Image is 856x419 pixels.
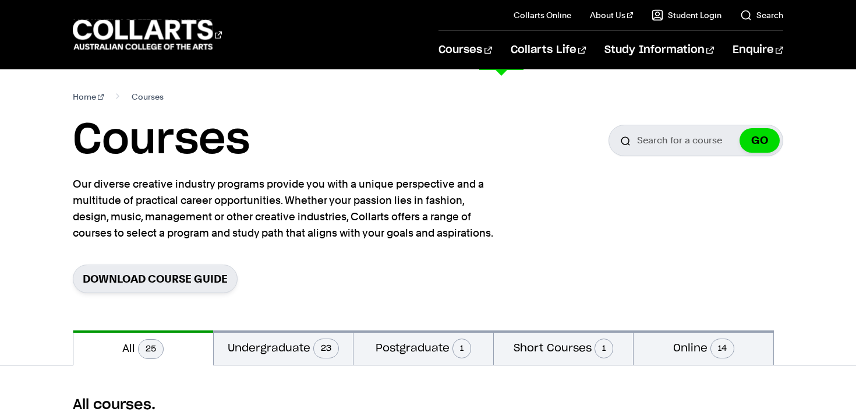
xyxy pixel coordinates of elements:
span: 23 [313,339,339,358]
a: Collarts Online [514,9,571,21]
button: All25 [73,330,213,365]
input: Search for a course [609,125,783,156]
span: Courses [132,89,164,105]
div: Go to homepage [73,18,222,51]
span: 25 [138,339,164,359]
button: GO [740,128,780,153]
button: Short Courses1 [494,330,634,365]
a: Enquire [733,31,783,69]
span: 1 [452,339,471,358]
span: 1 [595,339,613,358]
a: Study Information [604,31,714,69]
a: Courses [438,31,491,69]
button: Online14 [634,330,773,365]
h1: Courses [73,114,250,167]
a: Download Course Guide [73,265,238,293]
a: Search [740,9,783,21]
h2: All courses. [73,396,783,414]
a: Student Login [652,9,721,21]
button: Undergraduate23 [214,330,353,365]
p: Our diverse creative industry programs provide you with a unique perspective and a multitude of p... [73,176,498,241]
a: Collarts Life [511,31,586,69]
button: Postgraduate1 [353,330,493,365]
a: Home [73,89,104,105]
span: 14 [710,339,734,358]
a: About Us [590,9,633,21]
